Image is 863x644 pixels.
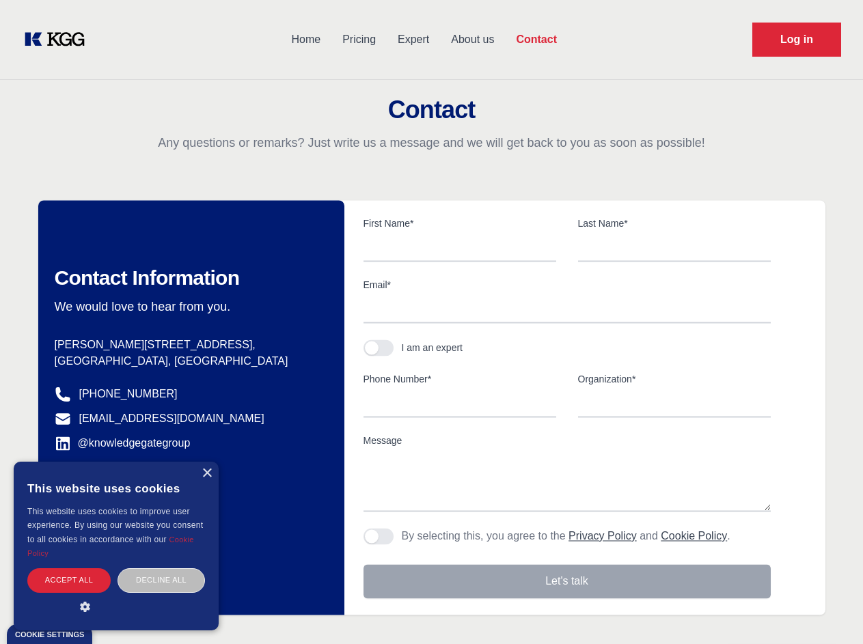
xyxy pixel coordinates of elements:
a: Contact [505,22,568,57]
label: First Name* [364,216,556,230]
a: Cookie Policy [661,530,727,542]
h2: Contact [16,96,847,124]
button: Let's talk [364,564,771,598]
div: I am an expert [402,341,463,354]
iframe: Chat Widget [795,578,863,644]
a: Cookie Policy [27,535,194,557]
a: KOL Knowledge Platform: Talk to Key External Experts (KEE) [22,29,96,51]
a: Privacy Policy [569,530,637,542]
label: Organization* [578,372,771,386]
a: [EMAIL_ADDRESS][DOMAIN_NAME] [79,410,264,427]
a: Home [280,22,331,57]
div: This website uses cookies [27,472,205,505]
h2: Contact Information [55,266,323,290]
label: Email* [364,278,771,292]
div: Decline all [118,568,205,592]
p: Any questions or remarks? Just write us a message and we will get back to you as soon as possible! [16,135,847,151]
span: This website uses cookies to improve user experience. By using our website you consent to all coo... [27,507,203,544]
a: Request Demo [752,23,841,57]
a: @knowledgegategroup [55,435,191,451]
p: [GEOGRAPHIC_DATA], [GEOGRAPHIC_DATA] [55,353,323,369]
label: Phone Number* [364,372,556,386]
p: [PERSON_NAME][STREET_ADDRESS], [55,337,323,353]
a: Expert [387,22,440,57]
label: Last Name* [578,216,771,230]
div: Close [202,468,212,479]
label: Message [364,434,771,447]
p: We would love to hear from you. [55,298,323,315]
a: About us [440,22,505,57]
div: Cookie settings [15,631,84,639]
a: [PHONE_NUMBER] [79,386,178,402]
div: Accept all [27,568,111,592]
p: By selecting this, you agree to the and . [402,528,730,544]
a: Pricing [331,22,387,57]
